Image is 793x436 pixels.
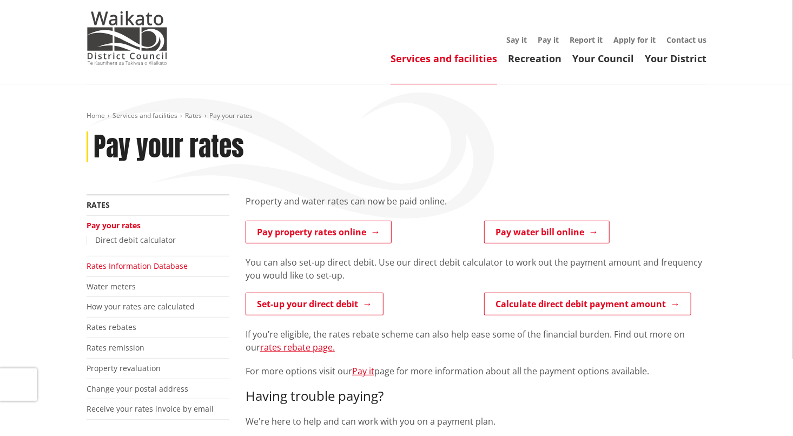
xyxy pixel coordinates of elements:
a: Pay water bill online [484,221,610,243]
a: Your Council [572,52,634,65]
span: Pay your rates [209,111,253,120]
a: Rates remission [87,342,144,353]
img: Waikato District Council - Te Kaunihera aa Takiwaa o Waikato [87,11,168,65]
a: Calculate direct debit payment amount [484,293,691,315]
p: If you’re eligible, the rates rebate scheme can also help ease some of the financial burden. Find... [246,328,706,354]
a: Pay it [538,35,559,45]
a: Services and facilities [113,111,177,120]
h3: Having trouble paying? [246,388,706,404]
a: rates rebate page. [260,341,335,353]
a: Direct debit calculator [95,235,176,245]
a: Home [87,111,105,120]
nav: breadcrumb [87,111,706,121]
a: Property revaluation [87,363,161,373]
p: For more options visit our page for more information about all the payment options available. [246,365,706,378]
iframe: Messenger Launcher [743,391,782,430]
a: Rates [185,111,202,120]
a: Change your postal address [87,384,188,394]
a: Receive your rates invoice by email [87,404,214,414]
h1: Pay your rates [94,131,244,163]
p: You can also set-up direct debit. Use our direct debit calculator to work out the payment amount ... [246,256,706,282]
a: Pay it [352,365,374,377]
a: Pay your rates [87,220,141,230]
a: Water meters [87,281,136,292]
a: Report it [570,35,603,45]
a: Rates Information Database [87,261,188,271]
div: Property and water rates can now be paid online. [246,195,706,221]
a: Recreation [508,52,561,65]
a: Services and facilities [391,52,497,65]
a: Your District [645,52,706,65]
a: Pay property rates online [246,221,392,243]
a: Contact us [666,35,706,45]
p: We're here to help and can work with you on a payment plan. [246,415,706,428]
a: Apply for it [613,35,656,45]
a: Set-up your direct debit [246,293,384,315]
a: How your rates are calculated [87,301,195,312]
a: Say it [506,35,527,45]
a: Rates [87,200,110,210]
a: Rates rebates [87,322,136,332]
